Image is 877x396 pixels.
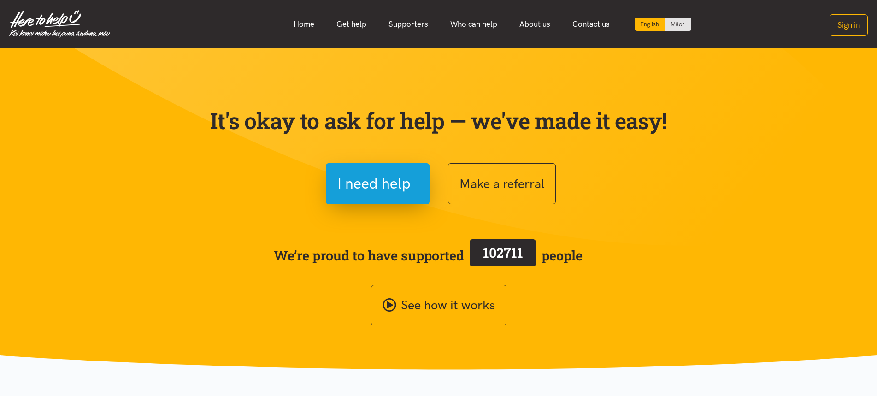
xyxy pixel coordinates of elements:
[464,237,542,273] a: 102711
[561,14,621,34] a: Contact us
[830,14,868,36] button: Sign in
[635,18,692,31] div: Language toggle
[371,285,506,326] a: See how it works
[483,244,523,261] span: 102711
[208,107,669,134] p: It's okay to ask for help — we've made it easy!
[665,18,691,31] a: Switch to Te Reo Māori
[635,18,665,31] div: Current language
[448,163,556,204] button: Make a referral
[337,172,411,195] span: I need help
[274,237,583,273] span: We’re proud to have supported people
[439,14,508,34] a: Who can help
[325,14,377,34] a: Get help
[508,14,561,34] a: About us
[326,163,430,204] button: I need help
[283,14,325,34] a: Home
[377,14,439,34] a: Supporters
[9,10,110,38] img: Home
